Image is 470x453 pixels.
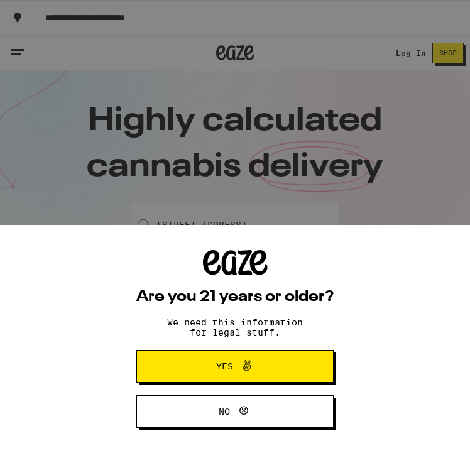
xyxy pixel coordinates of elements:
span: Hi. Need any help? [8,9,90,19]
span: Yes [216,362,233,371]
p: We need this information for legal stuff. [156,317,314,337]
button: Yes [136,350,334,383]
span: No [219,407,230,416]
button: No [136,395,334,428]
h2: Are you 21 years or older? [136,290,334,305]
